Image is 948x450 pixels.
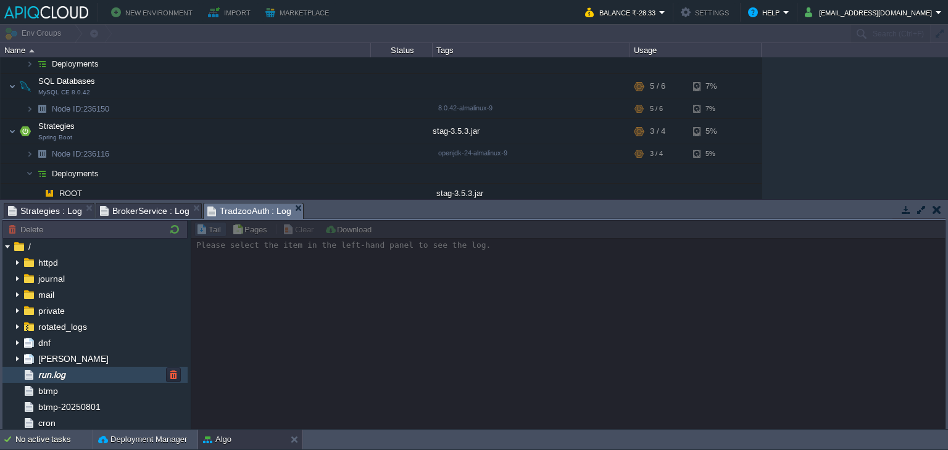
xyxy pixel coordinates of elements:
[33,99,51,118] img: AMDAwAAAACH5BAEAAAAALAAAAAABAAEAAAICRAEAOw==
[36,401,102,412] a: btmp-20250801
[4,6,88,18] img: APIQCloud
[36,321,89,332] a: rotated_logs
[100,203,189,218] span: BrokerService : Log
[37,76,97,86] span: SQL Databases
[26,99,33,118] img: AMDAwAAAACH5BAEAAAAALAAAAAABAAEAAAICRAEAOw==
[631,43,761,57] div: Usage
[372,43,432,57] div: Status
[33,54,51,73] img: AMDAwAAAACH5BAEAAAAALAAAAAABAAEAAAICRAEAOw==
[9,74,16,99] img: AMDAwAAAACH5BAEAAAAALAAAAAABAAEAAAICRAEAOw==
[51,59,101,69] a: Deployments
[36,305,67,316] a: private
[433,184,630,203] div: stag-3.5.3.jar
[693,119,733,144] div: 5%
[650,119,665,144] div: 3 / 4
[26,164,33,183] img: AMDAwAAAACH5BAEAAAAALAAAAAABAAEAAAICRAEAOw==
[33,144,51,163] img: AMDAwAAAACH5BAEAAAAALAAAAAABAAEAAAICRAEAOw==
[36,257,60,268] a: httpd
[98,433,187,446] button: Deployment Manager
[433,119,630,144] div: stag-3.5.3.jar
[51,149,111,159] span: 236116
[585,5,659,20] button: Balance ₹-28.33
[51,149,111,159] a: Node ID:236116
[650,144,663,163] div: 3 / 4
[37,121,77,131] span: Strategies
[41,184,58,203] img: AMDAwAAAACH5BAEAAAAALAAAAAABAAEAAAICRAEAOw==
[693,99,733,118] div: 7%
[37,76,97,86] a: SQL DatabasesMySQL CE 8.0.42
[33,184,41,203] img: AMDAwAAAACH5BAEAAAAALAAAAAABAAEAAAICRAEAOw==
[33,164,51,183] img: AMDAwAAAACH5BAEAAAAALAAAAAABAAEAAAICRAEAOw==
[208,5,254,20] button: Import
[203,433,231,446] button: Algo
[650,99,663,118] div: 5 / 6
[52,149,83,158] span: Node ID:
[438,149,507,157] span: openjdk-24-almalinux-9
[36,353,110,364] a: [PERSON_NAME]
[51,104,111,114] a: Node ID:236150
[265,5,333,20] button: Marketplace
[8,224,47,235] button: Delete
[37,121,77,131] a: StrategiesSpring Boot
[38,134,72,141] span: Spring Boot
[9,119,16,144] img: AMDAwAAAACH5BAEAAAAALAAAAAABAAEAAAICRAEAOw==
[693,144,733,163] div: 5%
[748,5,783,20] button: Help
[207,203,292,219] span: TradzooAuth : Log
[36,337,52,348] a: dnf
[438,104,493,112] span: 8.0.42-almalinux-9
[51,104,111,114] span: 236150
[693,74,733,99] div: 7%
[38,89,90,96] span: MySQL CE 8.0.42
[36,417,57,428] a: cron
[650,74,665,99] div: 5 / 6
[805,5,936,20] button: [EMAIL_ADDRESS][DOMAIN_NAME]
[15,430,93,449] div: No active tasks
[36,273,67,284] a: journal
[29,49,35,52] img: AMDAwAAAACH5BAEAAAAALAAAAAABAAEAAAICRAEAOw==
[1,43,370,57] div: Name
[681,5,733,20] button: Settings
[26,144,33,163] img: AMDAwAAAACH5BAEAAAAALAAAAAABAAEAAAICRAEAOw==
[26,54,33,73] img: AMDAwAAAACH5BAEAAAAALAAAAAABAAEAAAICRAEAOw==
[433,43,630,57] div: Tags
[58,188,84,198] a: ROOT
[111,5,196,20] button: New Environment
[51,168,101,179] a: Deployments
[36,289,56,300] a: mail
[17,119,34,144] img: AMDAwAAAACH5BAEAAAAALAAAAAABAAEAAAICRAEAOw==
[26,241,33,252] a: /
[52,104,83,113] span: Node ID:
[8,203,82,218] span: Strategies : Log
[17,74,34,99] img: AMDAwAAAACH5BAEAAAAALAAAAAABAAEAAAICRAEAOw==
[36,385,60,396] a: btmp
[36,369,67,380] a: run.log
